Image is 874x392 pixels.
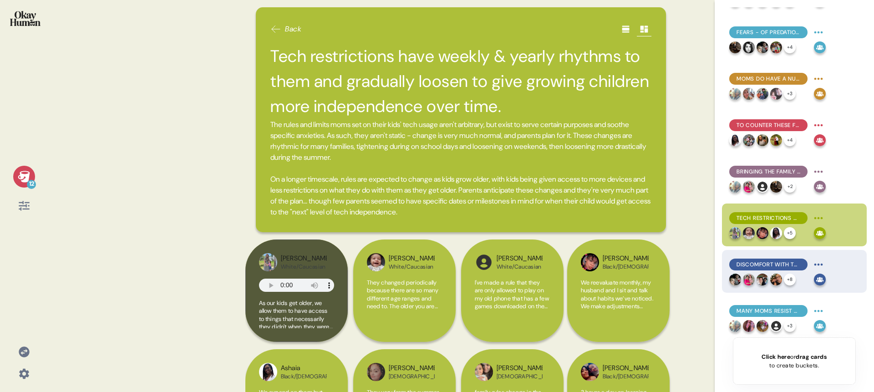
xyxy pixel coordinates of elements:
img: profilepic_24561428313487834.jpg [259,253,277,271]
span: Fears - of predation, addiction, isolation - are absolutely central to the restrictions moms put ... [737,28,800,36]
img: profilepic_31200172942964271.jpg [367,253,385,271]
img: profilepic_24744468031851319.jpg [729,134,741,146]
img: l1ibTKarBSWXLOhlfT5LxFP+OttMJpPJZDKZTCbz9PgHEggSPYjZSwEAAAAASUVORK5CYII= [757,181,768,193]
img: l1ibTKarBSWXLOhlfT5LxFP+OttMJpPJZDKZTCbz9PgHEggSPYjZSwEAAAAASUVORK5CYII= [770,320,782,332]
div: [PERSON_NAME] [603,363,649,373]
img: profilepic_31381587651457208.jpg [770,274,782,285]
img: profilepic_24780867681566619.jpg [770,134,782,146]
span: Tech restrictions have weekly & yearly rhythms to them and gradually loosen to give growing child... [737,214,800,222]
div: [PERSON_NAME] [389,363,435,373]
img: profilepic_24313849348307550.jpg [743,41,755,53]
span: To counter these fears, most moms impose a variety of tech restrictions. [737,121,800,129]
img: profilepic_24561428313487834.jpg [729,227,741,239]
div: White/Caucasian [497,263,543,270]
img: okayhuman.3b1b6348.png [10,11,41,26]
div: + 5 [784,227,796,239]
div: + 4 [784,134,796,146]
div: Black/[DEMOGRAPHIC_DATA] [603,263,649,270]
img: profilepic_24686900070946614.jpg [743,320,755,332]
img: profilepic_24383976631294752.jpg [581,363,599,381]
img: profilepic_31668438512747244.jpg [770,41,782,53]
img: profilepic_24358460910512727.jpg [367,363,385,381]
img: l1ibTKarBSWXLOhlfT5LxFP+OttMJpPJZDKZTCbz9PgHEggSPYjZSwEAAAAASUVORK5CYII= [475,253,493,271]
div: + 2 [784,181,796,193]
span: We reevaluate monthly, my husband and I sit and talk about habits we’ve noticed. We make adjustme... [581,279,655,374]
div: [PERSON_NAME] [281,254,327,264]
div: Black/[DEMOGRAPHIC_DATA] [281,373,327,380]
div: [PERSON_NAME] [497,254,543,264]
img: profilepic_24744468031851319.jpg [770,227,782,239]
span: Discomfort with their family's tech usage is common, but many say they're doing all they can [737,260,800,269]
img: profilepic_24496701623349091.jpg [757,227,768,239]
span: Click here [762,353,790,361]
div: [DEMOGRAPHIC_DATA]/Latina [389,373,435,380]
div: or to create buckets. [762,352,827,370]
span: Moms do have a nuanced view of tech, but their fears are often the loudest voice in the room. [737,75,800,83]
img: profilepic_31615577341366918.jpg [729,88,741,100]
img: profilepic_24496701623349091.jpg [581,253,599,271]
div: [PERSON_NAME] [497,363,543,373]
img: profilepic_25052726781000260.jpg [743,274,755,285]
div: + 3 [784,320,796,332]
img: profilepic_25052726781000260.jpg [743,181,755,193]
h2: Tech restrictions have weekly & yearly rhythms to them and gradually loosen to give growing child... [270,44,651,119]
img: profilepic_31468661842780186.jpg [729,274,741,285]
img: profilepic_24992489800336777.jpg [475,363,493,381]
img: profilepic_24425754893699981.jpg [743,88,755,100]
img: profilepic_24892974036960926.jpg [743,134,755,146]
div: [PERSON_NAME] [603,254,649,264]
img: profilepic_31468661842780186.jpg [757,41,768,53]
div: White/Caucasian [389,263,435,270]
div: + 3 [784,88,796,100]
img: profilepic_31615577341366918.jpg [729,181,741,193]
div: + 8 [784,274,796,285]
span: Back [285,24,301,35]
img: profilepic_31615577341366918.jpg [729,320,741,332]
div: + 4 [784,41,796,53]
img: profilepic_31200172942964271.jpg [743,227,755,239]
img: profilepic_25398779799712555.jpg [757,274,768,285]
img: profilepic_24744468031851319.jpg [259,363,277,381]
span: drag cards [796,353,827,361]
div: White/Caucasian [281,263,327,270]
span: Many moms resist comparing their families to others or prioritize comparisons to less restrictive... [737,307,800,315]
div: Ashaia [281,363,327,373]
img: profilepic_9785548364880890.jpg [757,320,768,332]
img: profilepic_25059033633704383.jpg [770,181,782,193]
div: Black/[DEMOGRAPHIC_DATA] [603,373,649,380]
div: [DEMOGRAPHIC_DATA]/Latina [497,373,543,380]
img: profilepic_24624718640455442.jpg [757,134,768,146]
span: The rules and limits moms set on their kids' tech usage aren't arbitrary, but exist to serve cert... [270,119,651,218]
div: 12 [27,180,36,189]
img: profilepic_25164136863192506.jpg [757,88,768,100]
img: profilepic_25059033633704383.jpg [729,41,741,53]
img: profilepic_25026251850303010.jpg [770,88,782,100]
div: [PERSON_NAME] [389,254,435,264]
span: Bringing the family together with tech is pretty simple: just do it together! [737,168,800,176]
